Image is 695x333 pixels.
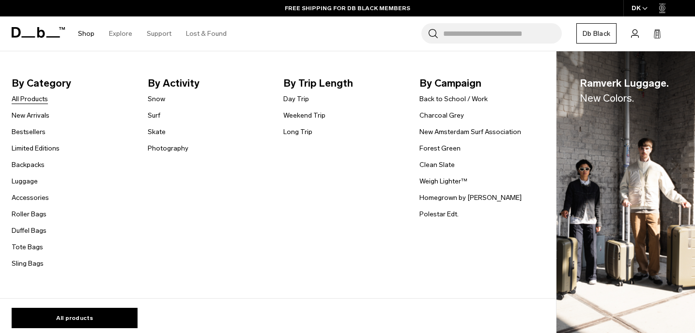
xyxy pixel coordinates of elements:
span: New Colors. [580,92,634,104]
a: Support [147,16,171,51]
a: Luggage [12,176,38,186]
a: Long Trip [283,127,312,137]
a: Duffel Bags [12,226,46,236]
a: FREE SHIPPING FOR DB BLACK MEMBERS [285,4,410,13]
span: By Activity [148,76,268,91]
a: New Arrivals [12,110,49,121]
a: Back to School / Work [419,94,488,104]
a: Roller Bags [12,209,46,219]
a: Day Trip [283,94,309,104]
span: By Campaign [419,76,540,91]
a: Snow [148,94,165,104]
a: Shop [78,16,94,51]
a: Photography [148,143,188,153]
a: Forest Green [419,143,461,153]
a: Surf [148,110,160,121]
a: Charcoal Grey [419,110,464,121]
a: All products [12,308,138,328]
a: Tote Bags [12,242,43,252]
a: Sling Bags [12,258,44,269]
a: Polestar Edt. [419,209,459,219]
a: Weigh Lighter™ [419,176,467,186]
a: Clean Slate [419,160,455,170]
a: Weekend Trip [283,110,325,121]
a: Homegrown by [PERSON_NAME] [419,193,522,203]
span: By Trip Length [283,76,404,91]
a: Limited Editions [12,143,60,153]
a: Accessories [12,193,49,203]
span: Ramverk Luggage. [580,76,669,106]
span: By Category [12,76,132,91]
a: Backpacks [12,160,45,170]
a: Lost & Found [186,16,227,51]
a: Skate [148,127,166,137]
nav: Main Navigation [71,16,234,51]
a: Db Black [576,23,617,44]
a: Explore [109,16,132,51]
a: New Amsterdam Surf Association [419,127,521,137]
a: All Products [12,94,48,104]
a: Bestsellers [12,127,46,137]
